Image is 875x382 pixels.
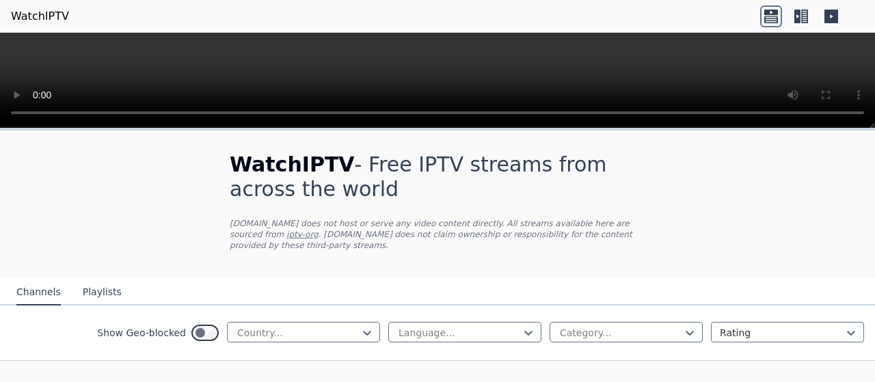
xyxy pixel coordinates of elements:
[11,8,69,25] a: WatchIPTV
[230,152,645,202] h1: - Free IPTV streams from across the world
[83,279,122,305] button: Playlists
[230,152,355,176] span: WatchIPTV
[230,218,645,251] p: [DOMAIN_NAME] does not host or serve any video content directly. All streams available here are s...
[286,230,319,239] a: iptv-org
[16,279,61,305] button: Channels
[97,326,186,340] label: Show Geo-blocked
